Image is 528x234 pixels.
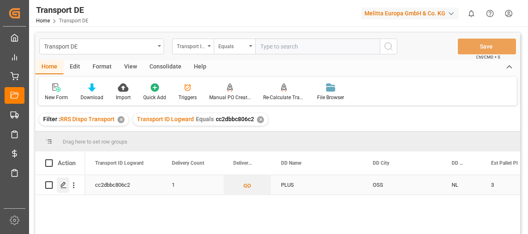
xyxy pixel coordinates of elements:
[143,94,166,101] div: Quick Add
[281,160,301,166] span: DD Name
[218,41,247,50] div: Equals
[317,94,344,101] div: File Browser
[209,94,251,101] div: Manual PO Creation
[361,5,462,21] button: Melitta Europa GmbH & Co. KG
[43,116,60,122] span: Filter :
[442,175,481,195] div: NL
[373,160,389,166] span: DD City
[462,4,481,23] button: show 0 new notifications
[36,4,88,16] div: Transport DE
[363,175,442,195] div: OSS
[44,41,155,51] div: Transport DE
[81,94,103,101] div: Download
[35,175,85,195] div: Press SPACE to select this row.
[39,39,164,54] button: open menu
[63,139,127,145] span: Drag here to set row groups
[263,94,305,101] div: Re-Calculate Transport Costs
[35,60,64,74] div: Home
[177,41,205,50] div: Transport ID Logward
[60,116,115,122] span: RRS Dispo Transport
[172,39,214,54] button: open menu
[45,94,68,101] div: New Form
[257,116,264,123] div: ✕
[233,160,254,166] span: Delivery List
[491,160,518,166] span: Est Pallet Pl
[95,160,144,166] span: Transport ID Logward
[361,7,459,19] div: Melitta Europa GmbH & Co. KG
[214,39,255,54] button: open menu
[458,39,516,54] button: Save
[481,4,499,23] button: Help Center
[380,39,397,54] button: search button
[196,116,214,122] span: Equals
[452,160,464,166] span: DD Country
[137,116,194,122] span: Transport ID Logward
[216,116,254,122] span: cc2dbbc806c2
[172,160,204,166] span: Delivery Count
[64,60,86,74] div: Edit
[58,159,76,167] div: Action
[118,60,143,74] div: View
[162,175,223,195] div: 1
[143,60,188,74] div: Consolidate
[85,175,162,195] div: cc2dbbc806c2
[271,175,363,195] div: PLUS
[36,18,50,24] a: Home
[188,60,213,74] div: Help
[116,94,131,101] div: Import
[476,54,500,60] span: Ctrl/CMD + S
[86,60,118,74] div: Format
[255,39,380,54] input: Type to search
[117,116,125,123] div: ✕
[178,94,197,101] div: Triggers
